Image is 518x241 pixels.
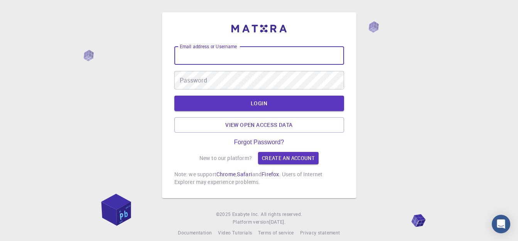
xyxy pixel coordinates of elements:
span: Platform version [233,218,269,226]
span: © 2025 [216,211,232,218]
a: Chrome [216,170,236,178]
span: Documentation [178,229,212,236]
span: Exabyte Inc. [232,211,259,217]
a: Privacy statement [300,229,340,237]
a: Firefox [262,170,279,178]
a: Documentation [178,229,212,237]
a: Terms of service [258,229,294,237]
div: Open Intercom Messenger [492,215,510,233]
a: Exabyte Inc. [232,211,259,218]
span: [DATE] . [269,219,285,225]
a: [DATE]. [269,218,285,226]
p: Note: we support , and . Users of Internet Explorer may experience problems. [174,170,344,186]
a: Create an account [258,152,319,164]
label: Email address or Username [180,43,237,50]
a: View open access data [174,117,344,133]
a: Safari [237,170,252,178]
span: All rights reserved. [261,211,302,218]
a: Video Tutorials [218,229,252,237]
span: Terms of service [258,229,294,236]
button: LOGIN [174,96,344,111]
a: Forgot Password? [234,139,284,146]
span: Video Tutorials [218,229,252,236]
span: Privacy statement [300,229,340,236]
p: New to our platform? [199,154,252,162]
